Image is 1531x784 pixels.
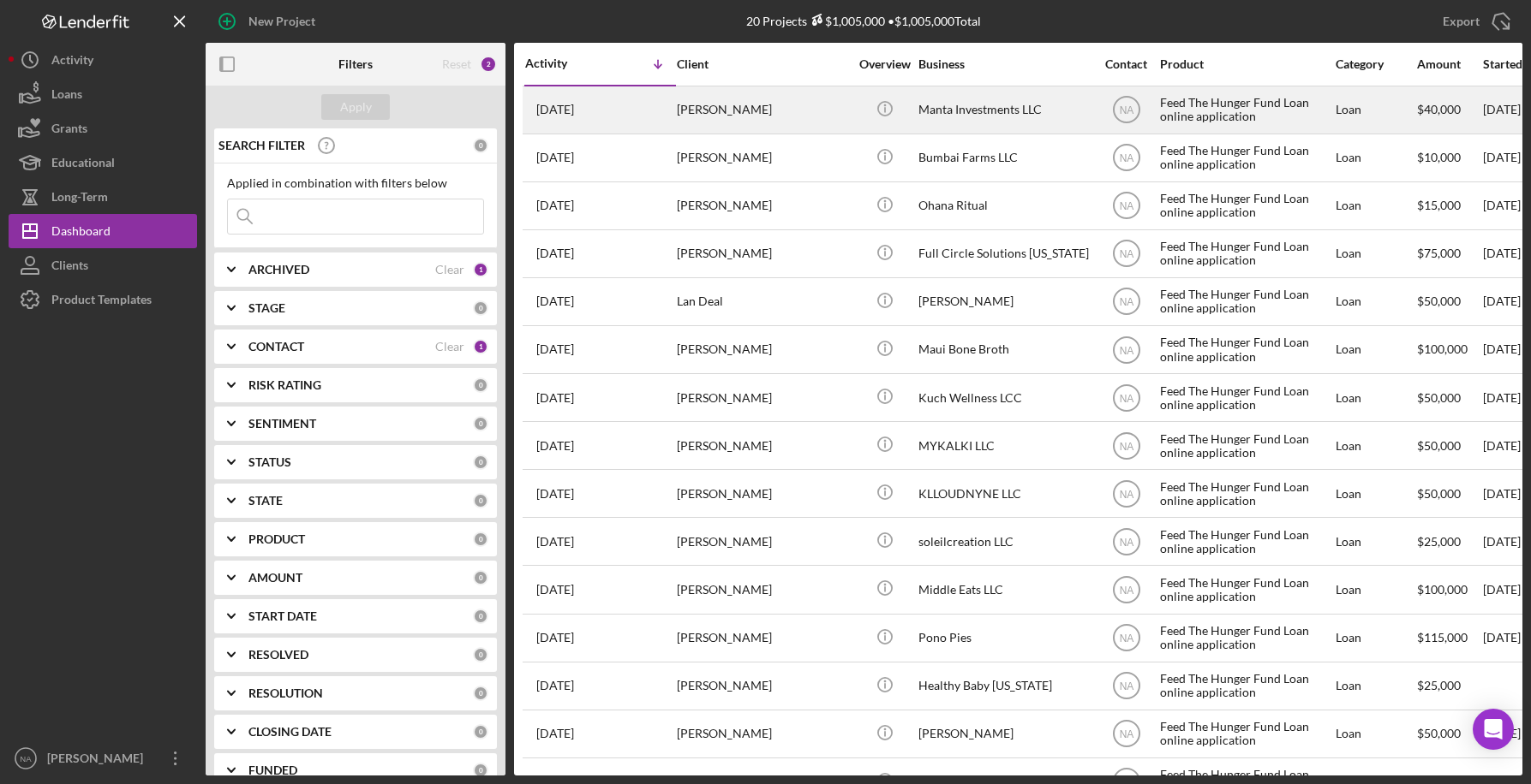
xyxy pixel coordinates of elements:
time: 2025-04-17 22:23 [536,342,574,356]
b: START DATE [248,609,317,623]
text: NA [1119,728,1133,740]
text: NA [1119,104,1133,116]
div: Applied in combination with filters below [227,176,484,190]
button: Activity [9,43,197,77]
div: 1 [473,339,488,354]
div: $1,005,000 [807,14,885,28]
text: NA [1119,536,1133,548]
div: Client [677,57,848,71]
div: [PERSON_NAME] [677,567,848,612]
button: Clients [9,248,197,282]
div: [PERSON_NAME] [918,711,1090,757]
div: Open Intercom Messenger [1473,709,1514,750]
div: Loan [1336,87,1415,133]
time: 2025-04-15 19:42 [536,391,574,405]
b: RESOLUTION [248,686,323,700]
div: Kuch Wellness LCC [918,375,1090,420]
div: 0 [473,416,488,431]
b: SEARCH FILTER [218,139,305,152]
button: New Project [206,4,332,39]
b: STATE [248,494,283,508]
div: New Project [248,4,315,39]
button: Loans [9,77,197,111]
span: $100,000 [1417,582,1468,597]
div: [PERSON_NAME] [43,741,154,780]
text: NA [1119,680,1133,692]
time: 2025-04-25 22:44 [536,246,574,260]
div: Product [1160,57,1331,71]
b: ARCHIVED [248,263,309,276]
span: $40,000 [1417,102,1461,116]
div: 20 Projects • $1,005,000 Total [746,14,981,28]
div: Feed The Hunger Fund Loan online application [1160,519,1331,564]
div: Feed The Hunger Fund Loan online application [1160,135,1331,181]
div: KLLOUDNYNE LLC [918,471,1090,516]
time: 2024-10-14 19:04 [536,727,574,740]
div: Feed The Hunger Fund Loan online application [1160,279,1331,324]
div: Ohana Ritual [918,183,1090,229]
div: Category [1336,57,1415,71]
text: NA [1119,633,1133,644]
text: NA [1119,488,1133,500]
b: CLOSING DATE [248,725,332,739]
div: 0 [473,377,488,393]
div: Loan [1336,615,1415,661]
text: NA [1119,248,1133,260]
text: NA [1119,392,1133,404]
button: Export [1426,4,1522,39]
div: [PERSON_NAME] [918,279,1090,324]
time: 2025-06-12 21:51 [536,199,574,212]
div: [PERSON_NAME] [677,327,848,372]
b: SENTIMENT [248,417,316,431]
div: [PERSON_NAME] [677,471,848,516]
div: Dashboard [51,214,111,252]
div: Pono Pies [918,615,1090,661]
time: 2025-09-28 15:02 [536,103,574,116]
div: Loan [1336,375,1415,420]
div: Feed The Hunger Fund Loan online application [1160,567,1331,612]
b: PRODUCT [248,532,305,546]
div: Loan [1336,135,1415,181]
div: 0 [473,686,488,701]
div: Loan [1336,327,1415,372]
div: Loan [1336,231,1415,276]
span: $100,000 [1417,342,1468,356]
b: Filters [338,57,373,71]
b: STAGE [248,301,285,315]
div: Long-Term [51,180,108,218]
div: Clients [51,248,88,287]
button: Product Templates [9,282,197,317]
div: Apply [340,94,372,120]
div: Clear [435,340,464,353]
div: Educational [51,146,115,184]
div: [PERSON_NAME] [677,711,848,757]
div: Manta Investments LLC [918,87,1090,133]
div: Loans [51,77,82,116]
button: Long-Term [9,180,197,214]
div: Middle Eats LLC [918,567,1090,612]
div: Grants [51,111,87,150]
time: 2025-01-20 02:30 [536,583,574,597]
div: Lan Deal [677,279,848,324]
b: FUNDED [248,763,297,777]
div: Loan [1336,279,1415,324]
button: NA[PERSON_NAME] [9,741,197,775]
text: NA [1119,440,1133,452]
text: NA [1119,152,1133,164]
text: NA [1119,296,1133,308]
time: 2024-11-19 19:12 [536,679,574,692]
div: Feed The Hunger Fund Loan online application [1160,375,1331,420]
div: [PERSON_NAME] [677,615,848,661]
div: Contact [1094,57,1158,71]
div: 0 [473,724,488,739]
div: Full Circle Solutions [US_STATE] [918,231,1090,276]
text: NA [1119,344,1133,356]
div: Reset [442,57,471,71]
span: $75,000 [1417,246,1461,260]
button: Apply [321,94,390,120]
